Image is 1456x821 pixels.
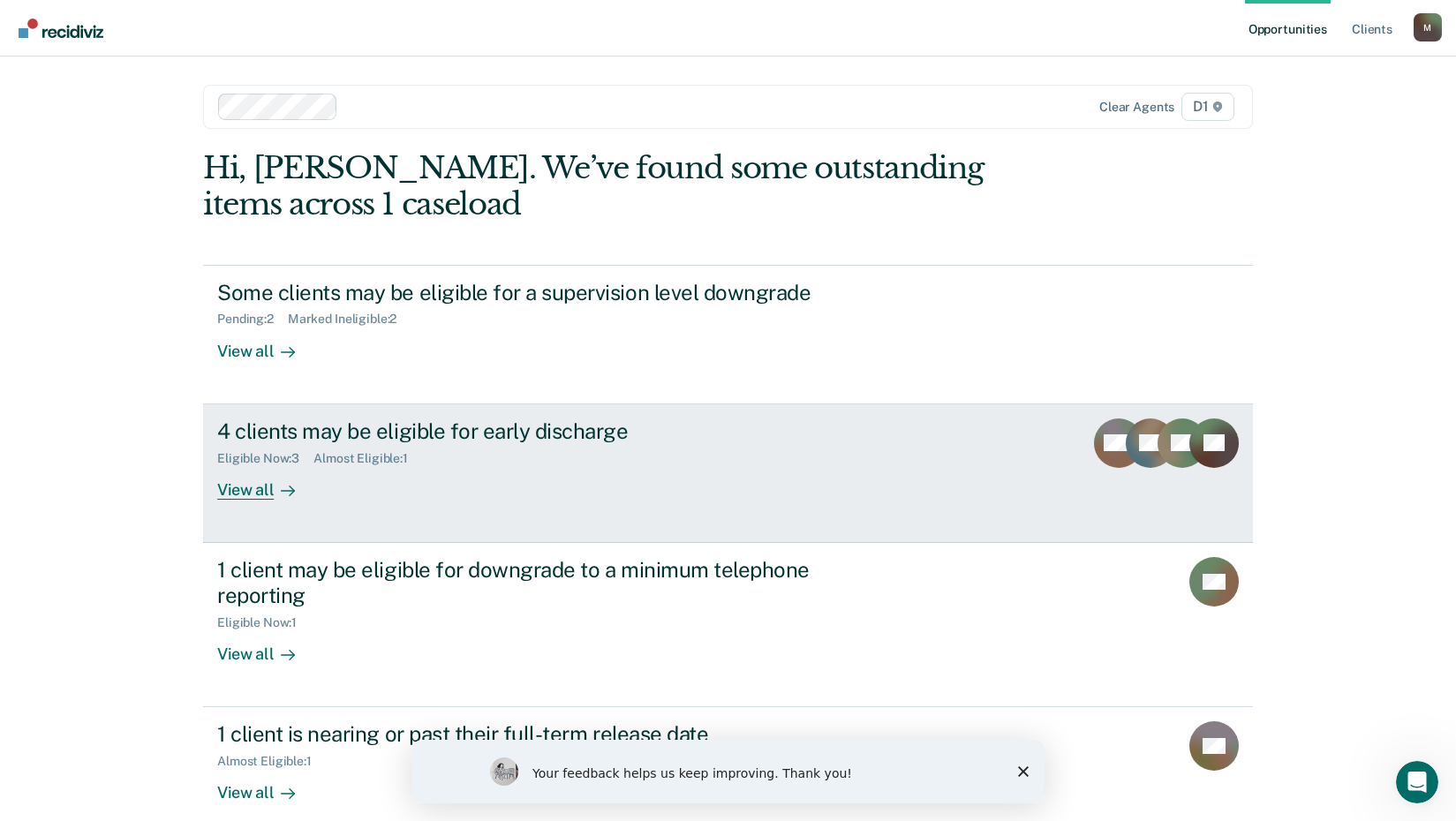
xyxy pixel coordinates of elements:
a: 4 clients may be eligible for early dischargeEligible Now:3Almost Eligible:1View all [203,404,1253,543]
div: Almost Eligible : 1 [313,451,422,466]
div: 1 client may be eligible for downgrade to a minimum telephone reporting [217,557,837,608]
div: View all [217,629,316,664]
div: View all [217,465,316,500]
div: Eligible Now : 3 [217,451,313,466]
div: Clear agents [1099,100,1174,115]
div: View all [217,327,316,361]
div: 1 client is nearing or past their full-term release date [217,721,837,747]
div: M [1414,13,1442,41]
a: Some clients may be eligible for a supervision level downgradePending:2Marked Ineligible:2View all [203,265,1253,404]
iframe: Intercom live chat [1396,761,1438,803]
iframe: Survey by Kim from Recidiviz [412,740,1045,803]
div: Hi, [PERSON_NAME]. We’ve found some outstanding items across 1 caseload [203,150,1043,222]
span: D1 [1181,93,1234,121]
div: Marked Ineligible : 2 [288,312,411,327]
div: 4 clients may be eligible for early discharge [217,418,837,444]
img: Recidiviz [19,19,103,38]
a: 1 client may be eligible for downgrade to a minimum telephone reportingEligible Now:1View all [203,543,1253,707]
div: Some clients may be eligible for a supervision level downgrade [217,280,837,305]
div: View all [217,769,316,803]
div: Eligible Now : 1 [217,615,311,630]
div: Almost Eligible : 1 [217,754,326,769]
div: Pending : 2 [217,312,288,327]
button: Profile dropdown button [1414,13,1442,41]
